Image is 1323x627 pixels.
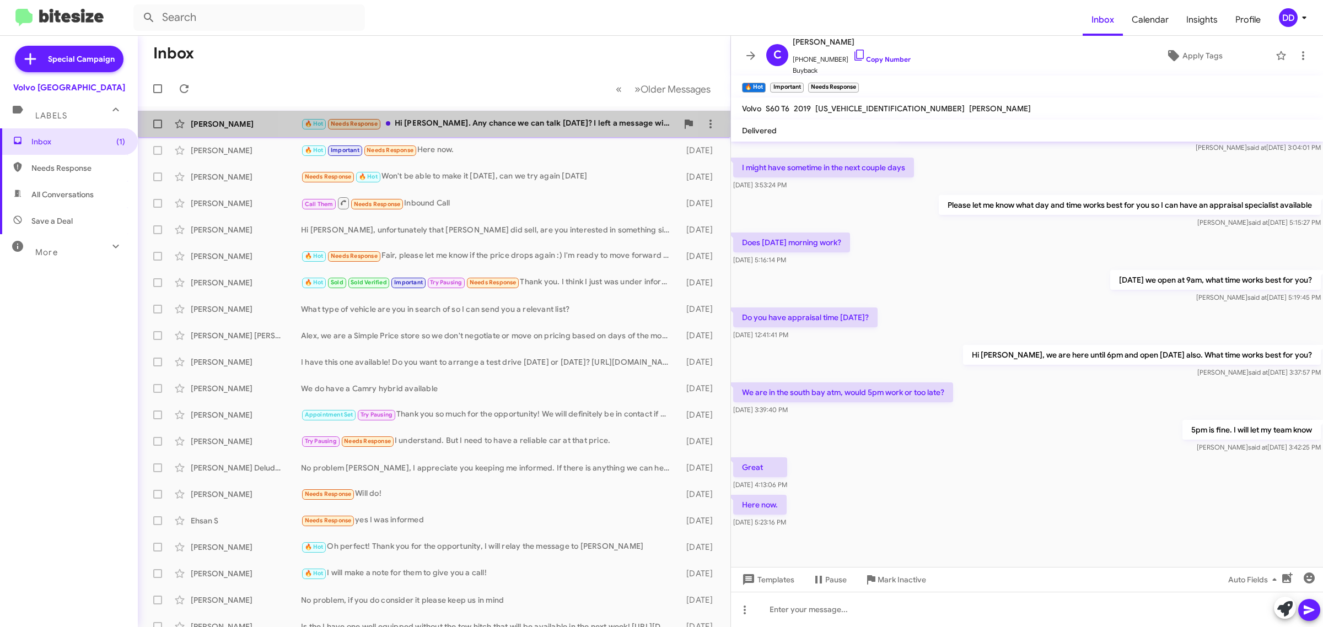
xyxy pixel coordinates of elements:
[676,489,722,500] div: [DATE]
[609,78,628,100] button: Previous
[676,462,722,473] div: [DATE]
[301,435,676,447] div: I understand. But I need to have a reliable car at that price.
[116,136,125,147] span: (1)
[1249,368,1268,376] span: said at
[331,120,378,127] span: Needs Response
[1110,270,1321,290] p: [DATE] we open at 9am, what time works best for you?
[191,251,301,262] div: [PERSON_NAME]
[878,570,926,590] span: Mark Inactive
[803,570,856,590] button: Pause
[354,201,401,208] span: Needs Response
[31,163,125,174] span: Needs Response
[191,356,301,367] div: [PERSON_NAME]
[35,247,58,257] span: More
[733,233,850,252] p: Does [DATE] morning work?
[676,409,722,420] div: [DATE]
[301,356,676,367] div: I have this one available! Do you want to arrange a test drive [DATE] or [DATE]? [URL][DOMAIN_NAME]
[191,224,301,235] div: [PERSON_NAME]
[305,517,352,524] span: Needs Response
[856,570,935,590] button: Mark Inactive
[191,198,301,209] div: [PERSON_NAME]
[48,53,115,64] span: Special Campaign
[331,279,343,286] span: Sold
[766,104,789,113] span: S60 T6
[301,224,676,235] div: Hi [PERSON_NAME], unfortunately that [PERSON_NAME] did sell, are you interested in something simi...
[676,356,722,367] div: [DATE]
[35,111,67,121] span: Labels
[191,542,301,553] div: [PERSON_NAME]
[733,382,953,402] p: We are in the south bay atm, would 5pm work or too late?
[733,406,788,414] span: [DATE] 3:39:40 PM
[301,144,676,156] div: Here now.
[191,304,301,315] div: [PERSON_NAME]
[676,542,722,553] div: [DATE]
[676,515,722,526] div: [DATE]
[963,345,1321,365] p: Hi [PERSON_NAME], we are here until 6pm and open [DATE] also. What time works best for you?
[742,126,777,136] span: Delivered
[1182,46,1223,66] span: Apply Tags
[610,78,717,100] nav: Page navigation example
[1249,218,1268,226] span: said at
[853,55,911,63] a: Copy Number
[301,196,676,210] div: Inbound Call
[301,330,676,341] div: Alex, we are a Simple Price store so we don't negotiate or move on pricing based on days of the m...
[815,104,965,113] span: [US_VEHICLE_IDENTIFICATION_NUMBER]
[1083,4,1123,36] a: Inbox
[793,65,911,76] span: Buyback
[305,279,324,286] span: 🔥 Hot
[301,408,676,421] div: Thank you so much for the opportunity! We will definitely be in contact if we need anything addit...
[742,104,761,113] span: Volvo
[331,147,359,154] span: Important
[676,304,722,315] div: [DATE]
[676,330,722,341] div: [DATE]
[676,251,722,262] div: [DATE]
[15,46,123,72] a: Special Campaign
[191,568,301,579] div: [PERSON_NAME]
[742,83,766,93] small: 🔥 Hot
[301,540,676,553] div: Oh perfect! Thank you for the opportunity, I will relay the message to [PERSON_NAME]
[133,4,365,31] input: Search
[191,145,301,156] div: [PERSON_NAME]
[305,252,324,260] span: 🔥 Hot
[305,570,324,577] span: 🔥 Hot
[770,83,803,93] small: Important
[301,488,676,500] div: Will do!
[305,173,352,180] span: Needs Response
[1182,420,1321,440] p: 5pm is fine. I will let my team know
[676,383,722,394] div: [DATE]
[773,46,782,64] span: C
[191,118,301,129] div: [PERSON_NAME]
[1197,368,1321,376] span: [PERSON_NAME] [DATE] 3:37:57 PM
[1227,4,1270,36] a: Profile
[1177,4,1227,36] a: Insights
[305,147,324,154] span: 🔥 Hot
[305,201,334,208] span: Call Them
[641,83,711,95] span: Older Messages
[301,514,676,527] div: yes I was informed
[301,304,676,315] div: What type of vehicle are you in search of so I can send you a relevant list?
[305,490,352,498] span: Needs Response
[191,171,301,182] div: [PERSON_NAME]
[676,568,722,579] div: [DATE]
[825,570,847,590] span: Pause
[331,252,378,260] span: Needs Response
[676,224,722,235] div: [DATE]
[1117,46,1270,66] button: Apply Tags
[361,411,392,418] span: Try Pausing
[1196,143,1321,152] span: [PERSON_NAME] [DATE] 3:04:01 PM
[1123,4,1177,36] a: Calendar
[301,250,676,262] div: Fair, please let me know if the price drops again :) I'm ready to move forward at 32k
[305,120,324,127] span: 🔥 Hot
[305,437,337,445] span: Try Pausing
[1196,293,1321,301] span: [PERSON_NAME] [DATE] 5:19:45 PM
[676,145,722,156] div: [DATE]
[153,45,194,62] h1: Inbox
[733,158,914,177] p: I might have sometime in the next couple days
[191,383,301,394] div: [PERSON_NAME]
[733,457,787,477] p: Great
[191,594,301,606] div: [PERSON_NAME]
[191,436,301,447] div: [PERSON_NAME]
